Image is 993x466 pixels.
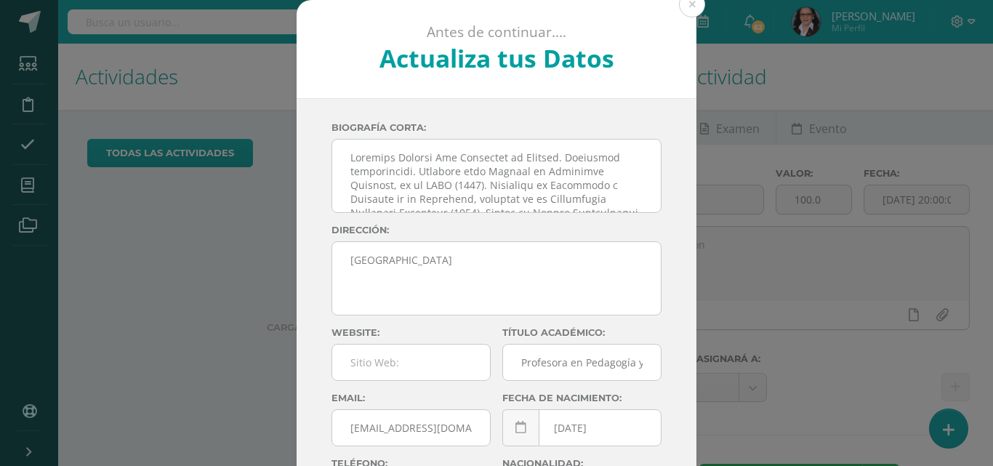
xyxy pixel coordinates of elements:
[331,327,491,338] label: Website:
[332,345,490,380] input: Sitio Web:
[331,122,662,133] label: Biografía corta:
[503,345,661,380] input: Titulo:
[332,140,661,212] textarea: Loremips Dolorsi Ame Consectet ad Elitsed. Doeiusmod temporincidi. Utlabore etdo Magnaal en Admin...
[336,41,658,75] h2: Actualiza tus Datos
[331,225,662,236] label: Dirección:
[332,410,490,446] input: Correo Electronico:
[332,242,661,315] textarea: [GEOGRAPHIC_DATA]
[502,393,662,403] label: Fecha de nacimiento:
[503,410,661,446] input: Fecha de Nacimiento:
[502,327,662,338] label: Título académico:
[336,23,658,41] p: Antes de continuar....
[331,393,491,403] label: Email:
